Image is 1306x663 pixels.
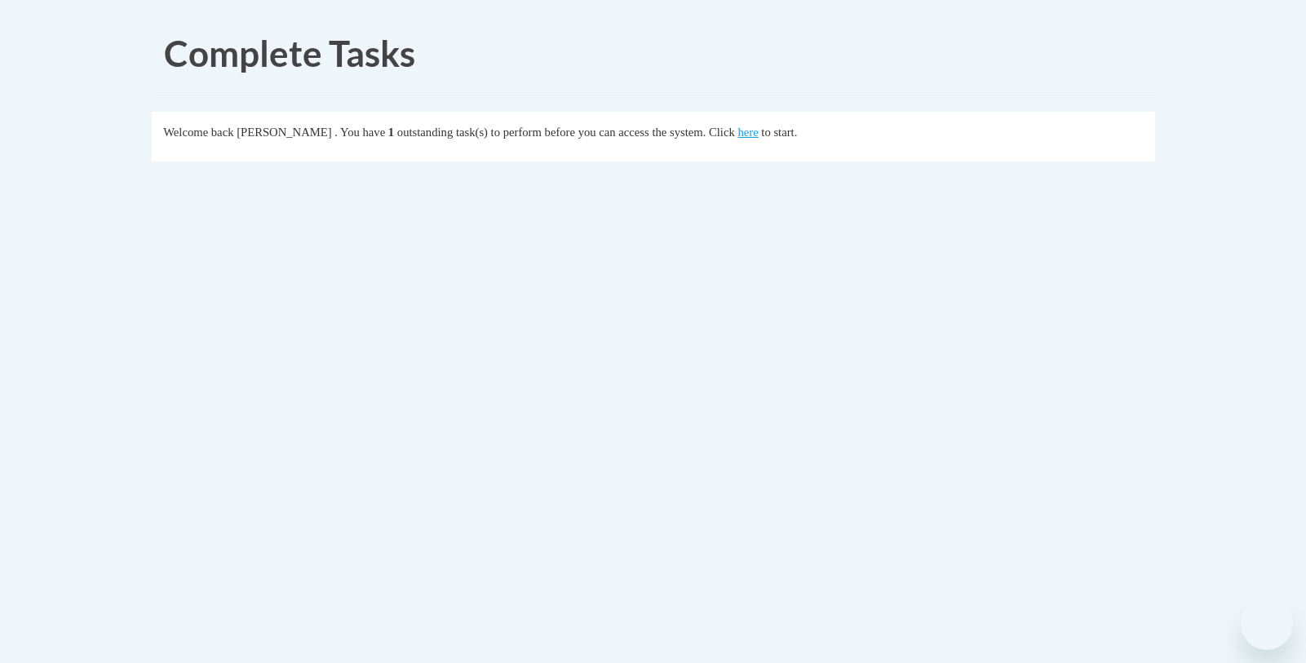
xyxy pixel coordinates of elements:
span: to start. [761,126,797,139]
span: Welcome back [163,126,233,139]
iframe: Button to launch messaging window [1241,598,1293,650]
span: outstanding task(s) to perform before you can access the system. Click [397,126,735,139]
span: . You have [334,126,385,139]
span: 1 [388,126,394,139]
span: Complete Tasks [164,32,415,74]
a: here [737,126,758,139]
span: [PERSON_NAME] [237,126,331,139]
